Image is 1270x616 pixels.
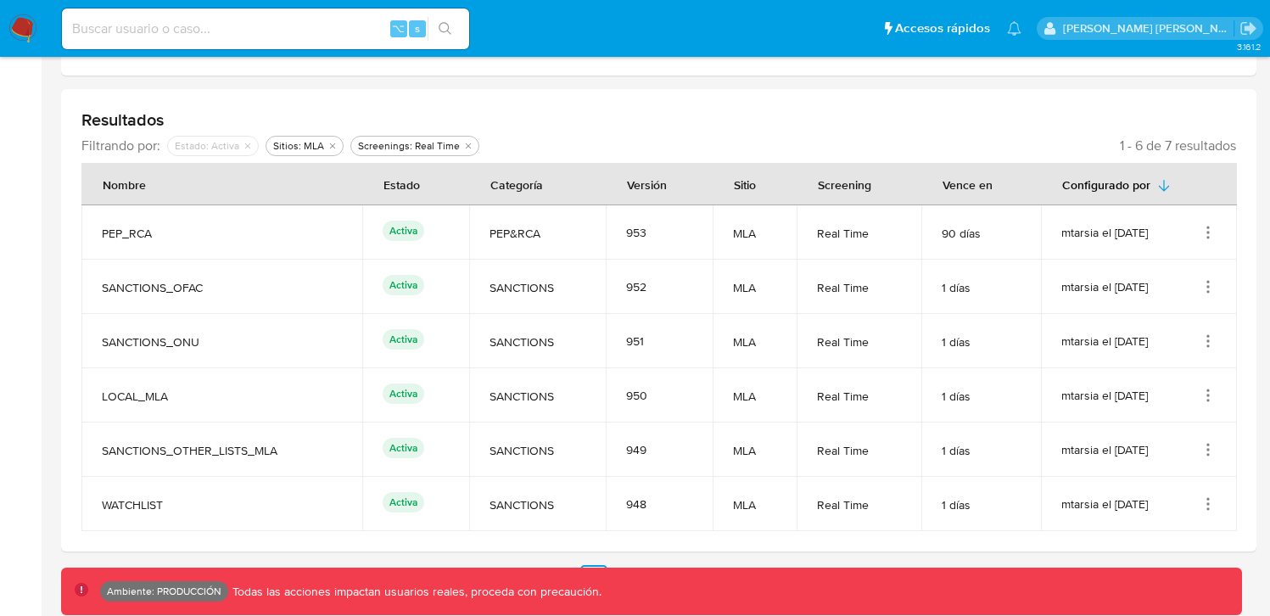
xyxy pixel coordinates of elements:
span: s [415,20,420,36]
a: Notificaciones [1007,21,1021,36]
input: Buscar usuario o caso... [62,18,469,40]
p: marcoezequiel.morales@mercadolibre.com [1063,20,1234,36]
p: Todas las acciones impactan usuarios reales, proceda con precaución. [228,584,601,600]
span: Accesos rápidos [895,20,990,37]
span: ⌥ [392,20,405,36]
a: Salir [1239,20,1257,37]
span: 3.161.2 [1237,40,1262,53]
button: search-icon [428,17,462,41]
p: Ambiente: PRODUCCIÓN [107,588,221,595]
